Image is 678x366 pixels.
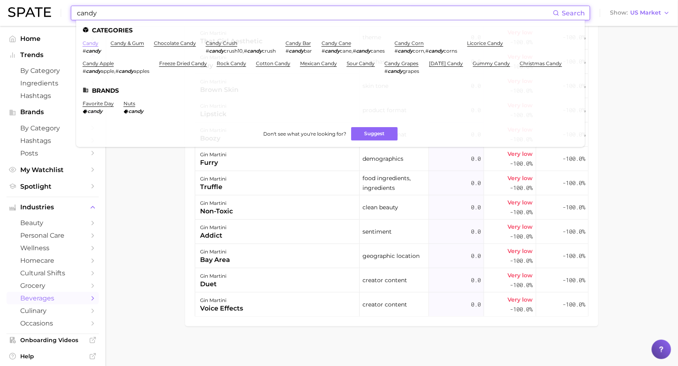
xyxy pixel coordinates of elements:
span: -100.0% [510,183,533,193]
span: Search [562,9,585,17]
a: wellness [6,242,99,254]
span: sentiment [362,227,392,237]
span: corns [444,48,458,54]
span: by Category [20,67,85,74]
button: gin martininon-toxicclean beauty0.0Very low-100.0%-100.0% [195,196,588,220]
span: -100.0% [563,81,585,91]
span: creator content [362,300,407,310]
a: cultural shifts [6,267,99,279]
span: Very low [508,149,533,159]
a: My Watchlist [6,164,99,176]
span: -100.0% [563,276,585,285]
a: candy bar [286,40,311,46]
span: Ingredients [20,79,85,87]
div: , [395,48,458,54]
span: Very low [508,222,533,232]
span: wellness [20,244,85,252]
span: Very low [508,174,533,183]
span: Don't see what you're looking for? [263,131,346,137]
div: gin martini [200,272,226,281]
span: grapes [403,68,420,74]
span: Posts [20,149,85,157]
a: grocery [6,279,99,292]
span: crush [262,48,276,54]
span: # [426,48,429,54]
em: candy [247,48,262,54]
span: -100.0% [563,300,585,310]
span: Hashtags [20,137,85,145]
img: SPATE [8,7,51,17]
em: candy [87,108,102,114]
span: Help [20,353,85,360]
span: -100.0% [510,159,533,169]
span: -100.0% [563,33,585,43]
em: candy [356,48,371,54]
span: -100.0% [510,256,533,266]
span: -100.0% [563,179,585,188]
em: candy [289,48,304,54]
div: non-toxic [200,207,233,217]
a: licorice candy [467,40,503,46]
span: beauty [20,219,85,227]
em: candy [86,68,101,74]
span: -100.0% [563,106,585,115]
span: My Watchlist [20,166,85,174]
span: Hashtags [20,92,85,100]
span: Brands [20,109,85,116]
span: Spotlight [20,183,85,190]
span: creator content [362,276,407,285]
div: bay area [200,255,230,265]
span: -100.0% [563,227,585,237]
div: gin martini [200,247,230,257]
span: Trends [20,51,85,59]
span: # [385,68,388,74]
span: grocery [20,282,85,289]
span: Very low [508,247,533,256]
span: -100.0% [563,203,585,213]
em: candy [128,108,143,114]
button: gin martinibay areageographic location0.0Very low-100.0%-100.0% [195,244,588,268]
span: -100.0% [563,130,585,140]
div: gin martini [200,223,226,233]
span: 0.0 [471,154,481,164]
button: ShowUS Market [608,8,672,18]
a: candy & gum [111,40,144,46]
span: -100.0% [510,208,533,217]
span: geographic location [362,251,420,261]
span: -100.0% [563,57,585,67]
span: -100.0% [510,232,533,242]
a: mexican candy [300,60,337,66]
a: personal care [6,229,99,242]
span: by Category [20,124,85,132]
button: gin martinivoice effectscreator content0.0Very low-100.0%-100.0% [195,293,588,317]
span: beverages [20,294,85,302]
a: nuts [124,100,135,106]
span: clean beauty [362,203,398,213]
em: candy [388,68,403,74]
button: Trends [6,49,99,61]
span: 0.0 [471,227,481,237]
div: voice effects [200,304,243,314]
button: gin martinitrufflefood ingredients, ingredients0.0Very low-100.0%-100.0% [195,171,588,196]
em: candy [429,48,444,54]
a: rock candy [217,60,246,66]
a: chocolate candy [154,40,196,46]
a: occasions [6,317,99,330]
span: Very low [508,198,533,208]
div: gin martini [200,150,226,160]
span: culinary [20,307,85,315]
a: culinary [6,304,99,317]
a: candy corn [395,40,424,46]
span: food ingredients, ingredients [362,174,425,193]
span: # [322,48,325,54]
div: addict [200,231,226,241]
a: cotton candy [256,60,290,66]
div: gin martini [200,199,233,209]
div: truffle [200,183,226,192]
button: gin martinifurrydemographics0.0Very low-100.0%-100.0% [195,147,588,171]
span: -100.0% [510,305,533,315]
span: Very low [508,295,533,305]
span: 0.0 [471,203,481,213]
a: favorite day [83,100,114,106]
input: Search here for a brand, industry, or ingredient [76,6,553,20]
